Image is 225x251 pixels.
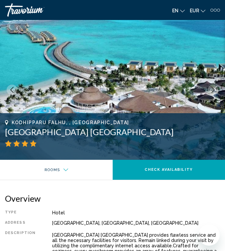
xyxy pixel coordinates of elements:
[172,6,185,15] button: Change language
[5,210,36,215] div: Type
[5,220,36,226] div: Address
[5,193,220,203] h2: Overview
[52,220,220,226] div: [GEOGRAPHIC_DATA], [GEOGRAPHIC_DATA], [GEOGRAPHIC_DATA]
[145,167,193,172] span: Check Availability
[5,127,220,137] h1: [GEOGRAPHIC_DATA] [GEOGRAPHIC_DATA]
[172,8,178,13] span: en
[12,120,129,125] span: Kodhipparu Falhu, , [GEOGRAPHIC_DATA]
[52,210,220,215] div: Hotel
[7,85,17,95] button: Previous image
[190,8,199,13] span: EUR
[198,224,220,246] iframe: Button to launch messaging window
[208,85,218,95] button: Next image
[5,3,109,17] a: Travorium
[190,6,205,15] button: Change currency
